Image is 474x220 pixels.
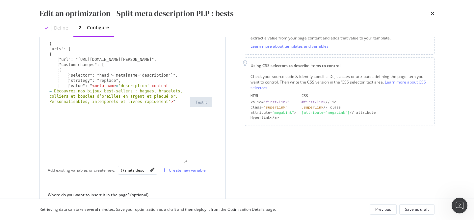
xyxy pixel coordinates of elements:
div: .superLink [302,105,323,110]
button: Test it [190,97,212,107]
div: 2 [79,24,81,31]
div: HTML [250,93,296,99]
div: Define [54,25,68,31]
div: Using CSS selectors to describe items to control [250,63,429,68]
div: {} meta desc [121,167,144,173]
div: "first-link" [264,100,290,104]
div: // class [302,105,429,110]
div: Close [210,3,222,14]
div: Create new variable [169,167,206,173]
div: Configure [87,24,109,31]
div: Add existing variables or create new: [48,167,115,173]
div: Test it [196,99,207,105]
div: // id [302,100,429,105]
div: times [431,8,434,19]
button: {} meta desc [121,166,144,174]
div: Edit an optimization - Split meta description PLP : bests [39,8,233,19]
div: Hyperlink</a> [250,115,296,120]
div: [attribute='megaLink'] [302,110,350,115]
button: go back [4,3,17,15]
div: pencil [150,168,154,172]
div: // attribute [302,110,429,115]
a: Learn more about CSS selectors [250,79,426,90]
div: <a id= [250,100,296,105]
div: #first-link [302,100,326,104]
button: Previous [370,204,397,215]
a: Learn more about templates and variables [250,43,329,49]
button: Save as draft [399,204,434,215]
div: attribute= > [250,110,296,115]
div: CSS [302,93,429,99]
span: 😃 [11,174,16,180]
button: Collapse window [198,3,210,15]
label: Where do you want to insert it in the page? (optional) [48,192,212,198]
span: neutral face reaction [6,174,11,180]
div: "superLink" [264,105,288,110]
button: Create new variable [160,165,206,176]
div: Save as draft [405,207,429,212]
div: Retrieving data can take several minutes. Save your optimization as a draft and then deploy it fr... [39,207,276,212]
span: 😐 [6,174,11,180]
span: smiley reaction [11,174,16,180]
iframe: To enrich screen reader interactions, please activate Accessibility in Grammarly extension settings [452,198,467,213]
div: "megaLink" [272,110,294,115]
div: Check your source code & identify specific IDs, classes or attributes defining the page item you ... [250,74,429,90]
div: Previous [375,207,391,212]
div: class= [250,105,296,110]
